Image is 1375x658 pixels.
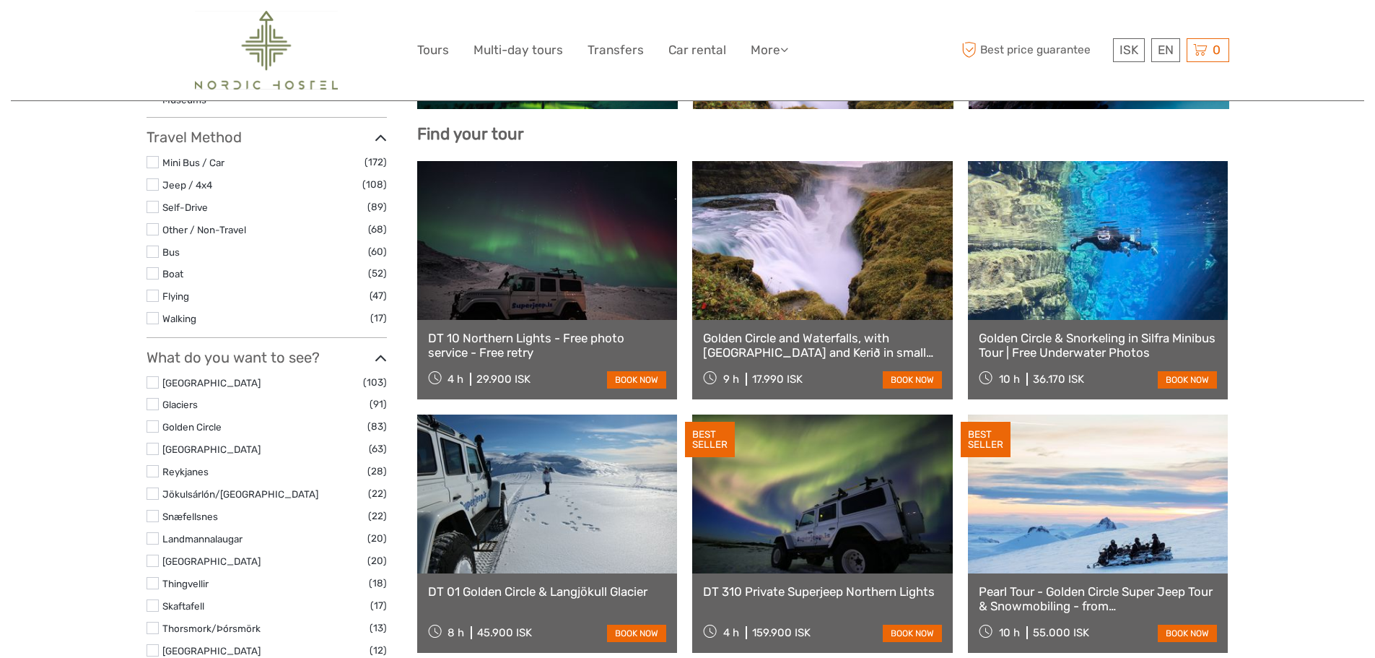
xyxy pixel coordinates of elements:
span: (83) [367,418,387,435]
a: Transfers [588,40,644,61]
a: Boat [162,268,183,280]
a: Flying [162,290,189,302]
a: Walking [162,313,196,324]
span: (172) [365,154,387,170]
span: (18) [369,575,387,592]
span: (22) [368,508,387,524]
a: Jökulsárlón/[GEOGRAPHIC_DATA] [162,488,318,500]
a: book now [883,625,942,642]
a: Pearl Tour - Golden Circle Super Jeep Tour & Snowmobiling - from [GEOGRAPHIC_DATA] [979,584,1218,614]
span: (13) [370,620,387,636]
a: More [751,40,788,61]
span: 4 h [723,626,739,639]
span: 10 h [999,373,1020,386]
a: book now [1158,625,1217,642]
a: Landmannalaugar [162,533,243,545]
a: [GEOGRAPHIC_DATA] [162,555,261,567]
span: ISK [1119,43,1138,57]
a: Thingvellir [162,578,209,589]
span: 9 h [723,373,739,386]
span: (20) [367,530,387,547]
span: (22) [368,485,387,502]
span: (20) [367,553,387,569]
a: Golden Circle and Waterfalls, with [GEOGRAPHIC_DATA] and Kerið in small group [703,331,942,360]
div: 17.990 ISK [752,373,803,386]
span: (91) [370,396,387,412]
a: Thorsmork/Þórsmörk [162,623,261,634]
div: 159.900 ISK [752,626,811,639]
span: Best price guarantee [959,38,1109,62]
span: (63) [369,441,387,457]
a: Glaciers [162,399,198,410]
span: (108) [362,176,387,193]
h3: What do you want to see? [147,349,387,366]
a: Golden Circle & Snorkeling in Silfra Minibus Tour | Free Underwater Photos [979,331,1218,360]
span: (17) [370,597,387,614]
span: 0 [1210,43,1223,57]
a: Other / Non-Travel [162,224,246,235]
span: (60) [368,243,387,260]
a: DT 01 Golden Circle & Langjökull Glacier [428,584,667,599]
a: Mini Bus / Car [162,157,224,168]
a: [GEOGRAPHIC_DATA] [162,645,261,657]
div: 36.170 ISK [1033,373,1084,386]
a: book now [607,625,666,642]
img: 2454-61f15230-a6bf-4303-aa34-adabcbdb58c5_logo_big.png [195,11,338,90]
a: [GEOGRAPHIC_DATA] [162,377,261,389]
div: EN [1151,38,1180,62]
span: (68) [368,221,387,238]
span: (89) [367,199,387,215]
span: (17) [370,310,387,326]
a: Multi-day tours [473,40,563,61]
div: 55.000 ISK [1033,626,1089,639]
a: book now [883,371,942,389]
a: Golden Circle [162,421,222,433]
span: (28) [367,463,387,480]
a: book now [607,371,666,389]
div: BEST SELLER [961,422,1010,458]
h3: Travel Method [147,129,387,146]
span: (52) [368,265,387,282]
a: DT 310 Private Superjeep Northern Lights [703,584,942,599]
span: (47) [370,287,387,304]
div: BEST SELLER [685,422,735,458]
div: 45.900 ISK [477,626,532,639]
a: Snæfellsnes [162,511,218,522]
span: (103) [363,374,387,391]
a: Best of [GEOGRAPHIC_DATA] - Attractions & Museums [162,77,363,105]
a: DT 10 Northern Lights - Free photo service - Free retry [428,331,667,360]
a: Bus [162,246,180,258]
span: 10 h [999,626,1020,639]
a: Jeep / 4x4 [162,179,212,191]
span: 4 h [448,373,463,386]
a: Tours [417,40,449,61]
a: Skaftafell [162,600,204,612]
a: Self-Drive [162,202,208,213]
span: 8 h [448,626,464,639]
a: Reykjanes [162,466,209,477]
b: Find your tour [417,124,524,144]
a: [GEOGRAPHIC_DATA] [162,443,261,455]
a: book now [1158,371,1217,389]
a: Car rental [668,40,726,61]
div: 29.900 ISK [476,373,531,386]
